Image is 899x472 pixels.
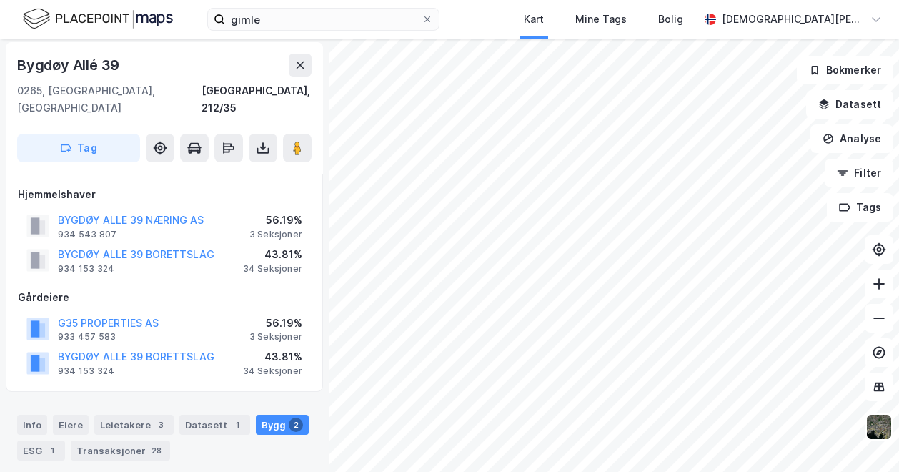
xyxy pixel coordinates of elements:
[249,229,302,240] div: 3 Seksjoner
[17,54,122,77] div: Bygdøy Allé 39
[58,263,114,275] div: 934 153 324
[45,443,59,458] div: 1
[94,415,174,435] div: Leietakere
[202,82,312,117] div: [GEOGRAPHIC_DATA], 212/35
[256,415,309,435] div: Bygg
[524,11,544,28] div: Kart
[243,365,302,377] div: 34 Seksjoner
[825,159,893,187] button: Filter
[71,441,170,461] div: Transaksjoner
[149,443,164,458] div: 28
[225,9,422,30] input: Søk på adresse, matrikkel, gårdeiere, leietakere eller personer
[806,90,893,119] button: Datasett
[230,418,244,432] div: 1
[17,415,47,435] div: Info
[17,441,65,461] div: ESG
[243,263,302,275] div: 34 Seksjoner
[249,331,302,343] div: 3 Seksjoner
[179,415,250,435] div: Datasett
[17,82,202,117] div: 0265, [GEOGRAPHIC_DATA], [GEOGRAPHIC_DATA]
[658,11,683,28] div: Bolig
[18,289,311,306] div: Gårdeiere
[249,315,302,332] div: 56.19%
[243,246,302,263] div: 43.81%
[249,212,302,229] div: 56.19%
[810,124,893,153] button: Analyse
[17,134,140,162] button: Tag
[58,229,116,240] div: 934 543 807
[828,403,899,472] iframe: Chat Widget
[797,56,893,84] button: Bokmerker
[23,6,173,31] img: logo.f888ab2527a4732fd821a326f86c7f29.svg
[58,365,114,377] div: 934 153 324
[243,348,302,365] div: 43.81%
[18,186,311,203] div: Hjemmelshaver
[575,11,627,28] div: Mine Tags
[289,418,303,432] div: 2
[58,331,116,343] div: 933 457 583
[722,11,865,28] div: [DEMOGRAPHIC_DATA][PERSON_NAME]
[827,193,893,222] button: Tags
[53,415,89,435] div: Eiere
[154,418,168,432] div: 3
